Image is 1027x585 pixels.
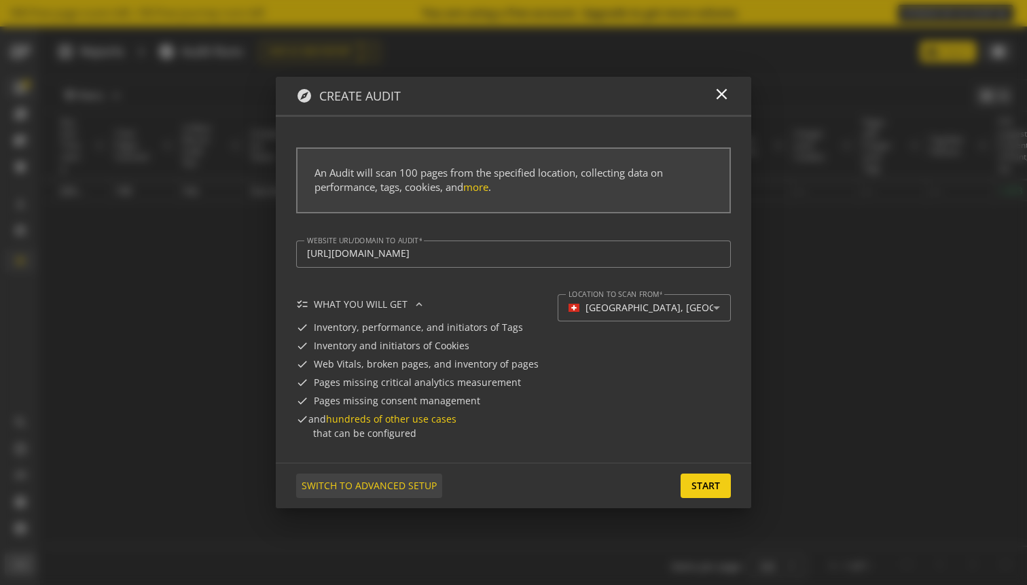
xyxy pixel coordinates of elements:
span: and [296,412,456,426]
div: WHAT YOU WILL GET [296,315,539,446]
mat-icon: check [296,321,308,334]
a: hundreds of other use cases [326,412,456,426]
mat-icon: check [296,395,308,407]
input: Example: https://www.observepoint.com [307,248,720,260]
span: Start [691,474,720,498]
h4: Create Audit [319,90,401,103]
mat-icon: expand_less [413,298,425,311]
mat-label: Website url/domain to Audit [307,235,418,245]
mat-label: Location to scan from [569,289,660,299]
span: Inventory and initiators of Cookies [314,338,469,353]
a: more [463,180,488,194]
mat-expansion-panel-header: WHAT YOU WILL GET [296,294,539,315]
span: Web Vitals, broken pages, and inventory of pages [314,357,539,371]
mat-icon: checklist [296,298,308,311]
mat-icon: check [296,340,308,352]
span: Pages missing consent management [314,393,480,408]
div: WHAT YOU WILL GET [296,298,436,311]
button: Start [681,474,731,498]
span: Pages missing critical analytics measurement [314,375,521,389]
div: [GEOGRAPHIC_DATA], [GEOGRAPHIC_DATA] [585,302,781,314]
mat-icon: explore [296,88,312,104]
mat-icon: close [713,85,731,103]
span: Inventory, performance, and initiators of Tags [314,320,523,334]
op-modal-header: Create Audit [276,77,751,117]
mat-icon: check [296,376,308,389]
button: SWITCH TO ADVANCED SETUP [296,474,442,498]
span: SWITCH TO ADVANCED SETUP [302,474,437,498]
mat-icon: check [296,413,308,425]
span: An Audit will scan 100 pages from the specified location, collecting data on performance, tags, c... [314,166,663,194]
span: that can be configured [313,426,456,440]
mat-icon: check [296,358,308,370]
